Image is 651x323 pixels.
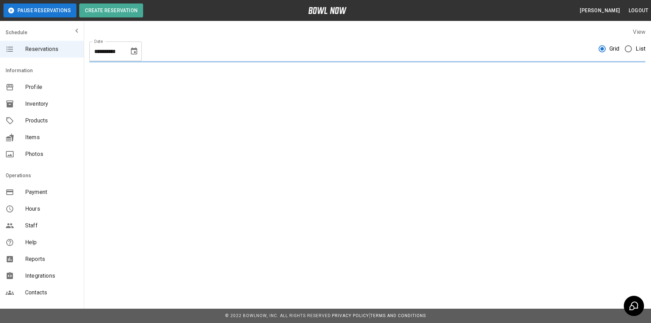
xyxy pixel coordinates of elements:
[127,44,141,58] button: Choose date, selected date is Aug 14, 2025
[25,188,78,196] span: Payment
[25,255,78,263] span: Reports
[25,133,78,142] span: Items
[636,45,645,53] span: List
[25,83,78,91] span: Profile
[25,238,78,247] span: Help
[577,4,623,17] button: [PERSON_NAME]
[25,150,78,158] span: Photos
[609,45,620,53] span: Grid
[3,3,76,17] button: Pause Reservations
[370,313,426,318] a: Terms and Conditions
[25,117,78,125] span: Products
[79,3,143,17] button: Create Reservation
[225,313,332,318] span: © 2022 BowlNow, Inc. All Rights Reserved.
[332,313,369,318] a: Privacy Policy
[633,29,645,35] label: View
[308,7,347,14] img: logo
[25,205,78,213] span: Hours
[25,100,78,108] span: Inventory
[626,4,651,17] button: Logout
[25,45,78,53] span: Reservations
[25,221,78,230] span: Staff
[25,288,78,297] span: Contacts
[25,272,78,280] span: Integrations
